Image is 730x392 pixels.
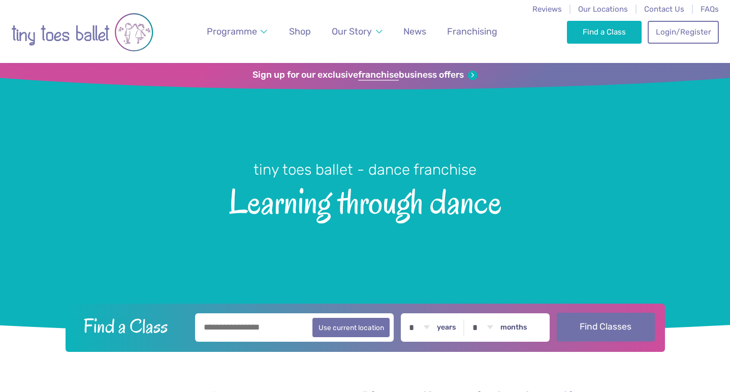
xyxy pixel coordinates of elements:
a: Contact Us [644,5,684,14]
a: Sign up for our exclusivefranchisebusiness offers [252,70,478,81]
span: Our Story [332,26,372,37]
strong: franchise [358,70,399,81]
a: Our Locations [578,5,628,14]
span: Programme [207,26,257,37]
button: Use current location [312,318,390,337]
h2: Find a Class [75,313,188,339]
a: News [399,20,431,43]
span: Learning through dance [18,180,712,221]
label: months [500,323,527,332]
a: Franchising [442,20,502,43]
small: tiny toes ballet - dance franchise [253,161,477,178]
span: News [403,26,426,37]
a: Login/Register [648,21,719,43]
a: Our Story [327,20,387,43]
span: Franchising [447,26,497,37]
a: FAQs [701,5,719,14]
a: Reviews [532,5,562,14]
a: Programme [202,20,272,43]
a: Find a Class [567,21,642,43]
label: years [437,323,456,332]
a: Shop [284,20,315,43]
span: Shop [289,26,311,37]
button: Find Classes [557,313,655,341]
img: tiny toes ballet [11,7,153,58]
